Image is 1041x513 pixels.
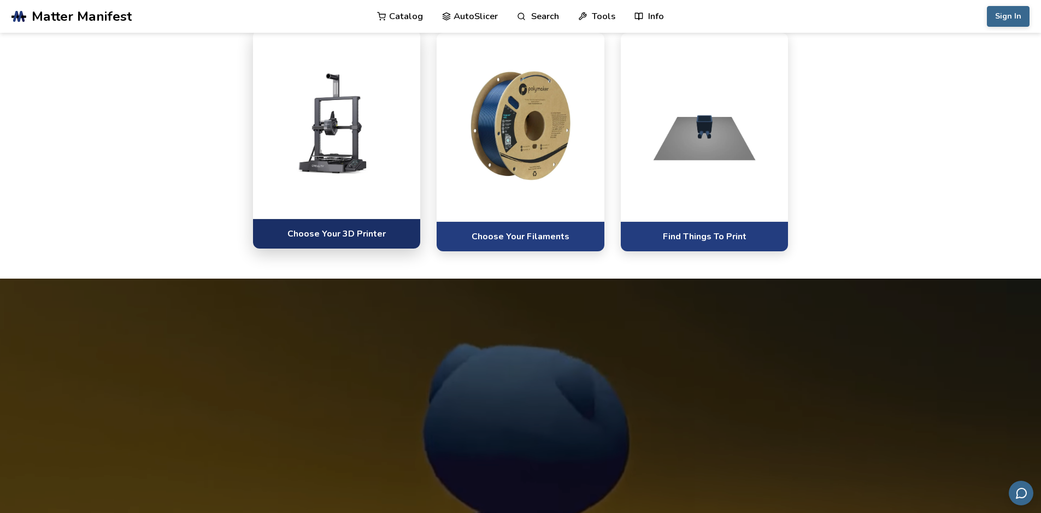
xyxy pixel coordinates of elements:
a: Choose Your Filaments [437,221,604,251]
button: Sign In [987,6,1030,27]
img: Pick software [448,71,593,180]
a: Find Things To Print [621,221,789,251]
img: Choose a printer [264,68,410,178]
img: Select materials [632,71,778,180]
a: Choose Your 3D Printer [253,219,421,249]
span: Matter Manifest [32,9,132,24]
button: Send feedback via email [1009,481,1033,505]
